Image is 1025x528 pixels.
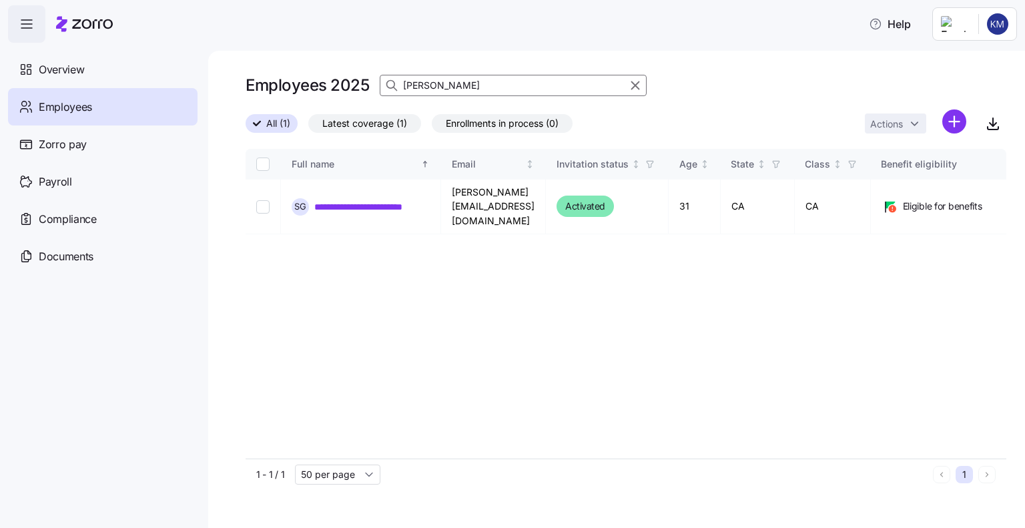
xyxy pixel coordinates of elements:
img: Employer logo [941,16,968,32]
button: 1 [956,466,973,483]
span: 1 - 1 / 1 [256,468,284,481]
th: ClassNot sorted [795,149,871,180]
span: Documents [39,248,93,265]
td: 31 [669,180,721,234]
div: Not sorted [700,160,709,169]
div: Age [679,157,697,172]
span: Activated [565,198,605,214]
span: S G [294,202,306,211]
div: Class [805,157,831,172]
td: CA [721,180,795,234]
span: Zorro pay [39,136,87,153]
div: Not sorted [757,160,766,169]
span: Payroll [39,174,72,190]
th: StateNot sorted [721,149,795,180]
th: EmailNot sorted [441,149,546,180]
span: Compliance [39,211,97,228]
span: Latest coverage (1) [322,115,407,132]
th: Invitation statusNot sorted [546,149,669,180]
button: Next page [978,466,996,483]
button: Previous page [933,466,950,483]
a: Employees [8,88,198,125]
div: Not sorted [525,160,535,169]
span: Enrollments in process (0) [446,115,559,132]
div: State [731,157,755,172]
div: Not sorted [631,160,641,169]
td: CA [795,180,871,234]
span: All (1) [266,115,290,132]
svg: add icon [942,109,966,134]
th: AgeNot sorted [669,149,721,180]
th: Full nameSorted ascending [281,149,441,180]
a: Overview [8,51,198,88]
a: Documents [8,238,198,275]
span: Eligible for benefits [903,200,982,213]
span: Overview [39,61,84,78]
div: Sorted ascending [420,160,430,169]
input: Select all records [256,158,270,171]
input: Search employees [380,75,647,96]
a: Zorro pay [8,125,198,163]
input: Select record 1 [256,200,270,213]
td: [PERSON_NAME][EMAIL_ADDRESS][DOMAIN_NAME] [441,180,546,234]
button: Actions [865,113,926,134]
span: Employees [39,99,92,115]
h1: Employees 2025 [246,75,369,95]
div: Invitation status [557,157,629,172]
button: Help [858,11,922,37]
a: Payroll [8,163,198,200]
span: Help [869,16,911,32]
a: Compliance [8,200,198,238]
span: Actions [870,119,903,129]
div: Not sorted [833,160,842,169]
img: 44b41f1a780d076a4ae4ca23ad64d4f0 [987,13,1008,35]
div: Full name [292,157,418,172]
div: Email [452,157,523,172]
